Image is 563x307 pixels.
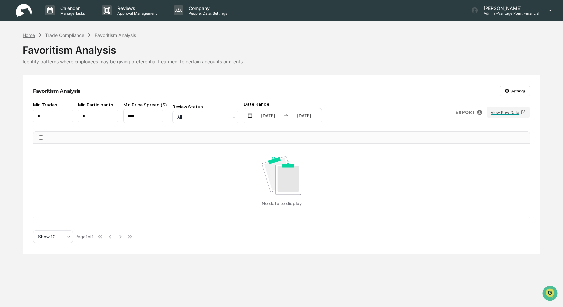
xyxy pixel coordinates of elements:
div: Favoritism Analysis [33,88,81,94]
div: Min Trades [33,102,73,107]
div: [DATE] [254,113,282,118]
button: View Raw Data [487,107,530,118]
div: Min Participants [78,102,118,107]
p: People, Data, Settings [183,11,230,16]
div: Review Status [172,104,238,109]
div: Min Price Spread ($) [123,102,167,107]
img: logo [16,4,32,17]
p: Approval Management [112,11,160,16]
span: Data Lookup [13,96,42,103]
img: arrow right [283,113,289,118]
iframe: Open customer support [542,285,560,303]
div: 🖐️ [7,84,12,90]
div: Page 1 of 1 [76,234,94,239]
div: Favoritism Analysis [95,32,136,38]
div: Favoritism Analysis [23,39,540,56]
img: 1746055101610-c473b297-6a78-478c-a979-82029cc54cd1 [7,51,19,63]
a: 🖐️Preclearance [4,81,45,93]
button: Settings [500,86,530,96]
div: Trade Compliance [45,32,84,38]
p: Manage Tasks [55,11,88,16]
p: Calendar [55,5,88,11]
a: Powered byPylon [47,112,80,117]
img: calendar [247,113,253,118]
div: Home [23,32,35,38]
a: 🔎Data Lookup [4,93,44,105]
span: Pylon [66,112,80,117]
div: 🔎 [7,97,12,102]
span: Preclearance [13,84,43,90]
p: Company [183,5,230,11]
div: 🗄️ [48,84,53,90]
p: How can we help? [7,14,121,25]
p: EXPORT [455,110,475,115]
p: No data to display [262,201,302,206]
button: Start new chat [113,53,121,61]
div: Identify patterns where employees may be giving preferential treatment to certain accounts or cli... [23,59,540,64]
p: Reviews [112,5,160,11]
div: Date Range [244,101,322,107]
p: Admin • Vantage Point Financial [478,11,539,16]
div: We're available if you need us! [23,57,84,63]
img: No data available [262,156,301,195]
span: Attestations [55,84,82,90]
p: [PERSON_NAME] [478,5,539,11]
a: 🗄️Attestations [45,81,85,93]
div: [DATE] [290,113,318,118]
div: Start new chat [23,51,109,57]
